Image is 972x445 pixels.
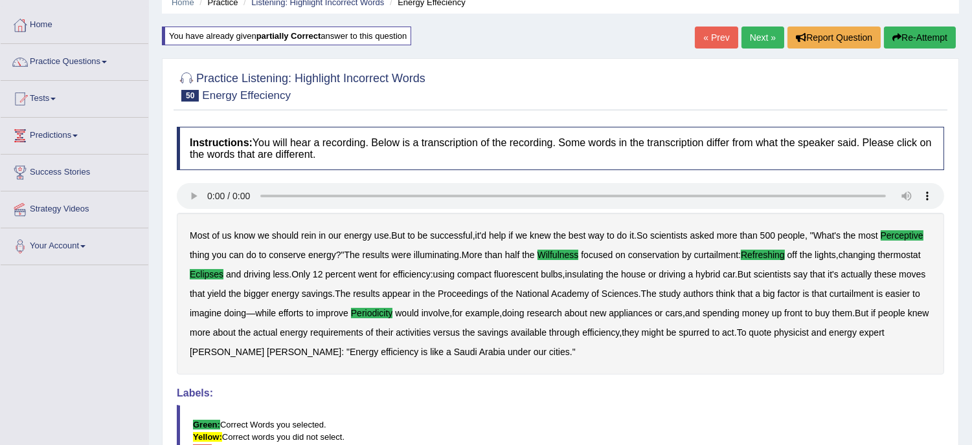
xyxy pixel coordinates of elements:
b: to [912,288,920,299]
b: hybrid [695,269,720,279]
b: partially correct [256,31,321,41]
b: that [810,269,825,279]
b: But [738,269,751,279]
b: Instructions: [190,137,253,148]
a: Predictions [1,118,148,150]
b: easier [885,288,910,299]
b: scientists [754,269,791,279]
b: of [212,230,220,241]
b: of [366,327,374,338]
b: about [565,308,587,318]
b: energy [280,327,308,338]
b: to [259,250,267,260]
b: than [740,230,758,241]
b: we [258,230,269,241]
a: Next » [741,27,784,49]
h4: Labels: [177,387,944,399]
b: appliances [609,308,652,318]
h2: Practice Listening: Highlight Incorrect Words [177,69,425,102]
b: conserve [269,250,306,260]
b: help [489,230,506,241]
b: Green: [193,420,220,429]
b: curtailment [830,288,874,299]
b: money [742,308,769,318]
b: Sciences [602,288,639,299]
b: 12 [313,269,323,279]
b: actually [841,269,872,279]
b: efforts [278,308,304,318]
b: To [737,327,747,338]
b: house [621,269,646,279]
b: energy [829,327,857,338]
b: efficiency [381,347,418,357]
b: physicist [774,327,809,338]
b: curtailment [694,250,738,260]
b: can [229,250,244,260]
b: us [222,230,232,241]
a: Strategy Videos [1,191,148,224]
b: the [522,250,534,260]
b: [PERSON_NAME] [190,347,264,357]
b: more [190,327,210,338]
b: the [554,230,566,241]
b: focused [581,250,613,260]
b: perceptive [881,230,923,241]
a: Practice Questions [1,44,148,76]
h4: You will hear a recording. Below is a transcription of the recording. Some words in the transcrip... [177,127,944,170]
b: less [273,269,289,279]
b: if [508,230,513,241]
b: than [485,250,503,260]
b: successful [430,230,472,241]
b: while [255,308,276,318]
b: savings [477,327,508,338]
b: is [421,347,427,357]
b: driving [243,269,270,279]
b: The [335,288,350,299]
a: Success Stories [1,155,148,187]
b: on [615,250,626,260]
b: for [379,269,390,279]
b: 500 [760,230,775,241]
b: think [716,288,736,299]
b: a [446,347,451,357]
b: to [712,327,720,338]
a: « Prev [695,27,738,49]
b: thermostat [877,250,920,260]
a: Home [1,7,148,39]
b: doing [224,308,246,318]
b: eclipses [190,269,223,279]
b: of [591,288,599,299]
b: about [213,327,236,338]
b: them [832,308,852,318]
b: illuminating [414,250,459,260]
b: actual [253,327,277,338]
b: were [392,250,411,260]
b: of [491,288,499,299]
b: yield [207,288,226,299]
b: periodicity [351,308,393,318]
b: use [374,230,389,241]
div: You have already given answer to this question [162,27,411,45]
b: their [376,327,393,338]
b: do [246,250,256,260]
div: . , . , " ?" . : , . : , . . . — , , , . , . : " ." [177,213,944,374]
b: example [465,308,499,318]
b: What's [813,230,841,241]
b: cars [666,308,683,318]
b: is [803,288,809,299]
b: if [871,308,876,318]
b: that [738,288,752,299]
b: way [588,230,604,241]
b: knew [530,230,551,241]
b: front [784,308,802,318]
b: you [212,250,227,260]
b: Most [190,230,209,241]
b: But [391,230,405,241]
b: study [659,288,681,299]
b: doing [502,308,524,318]
b: and [226,269,241,279]
b: the [423,288,435,299]
b: bulbs [541,269,562,279]
b: our [534,347,547,357]
b: moves [899,269,925,279]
